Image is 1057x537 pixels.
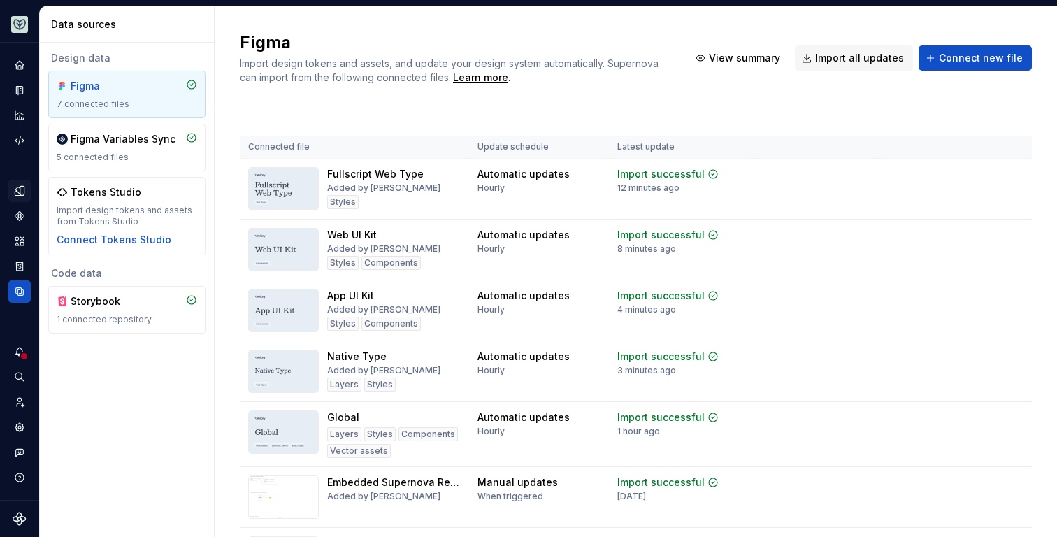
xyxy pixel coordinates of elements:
[57,205,197,227] div: Import design tokens and assets from Tokens Studio
[477,228,570,242] div: Automatic updates
[451,73,510,83] span: .
[617,491,646,502] div: [DATE]
[8,54,31,76] a: Home
[8,341,31,363] button: Notifications
[8,441,31,464] button: Contact support
[361,256,421,270] div: Components
[240,57,661,83] span: Import design tokens and assets, and update your design system automatically. Supernova can impor...
[617,289,705,303] div: Import successful
[327,304,440,315] div: Added by [PERSON_NAME]
[364,427,396,441] div: Styles
[327,410,359,424] div: Global
[8,205,31,227] a: Components
[617,410,705,424] div: Import successful
[469,136,609,159] th: Update schedule
[48,177,206,255] a: Tokens StudioImport design tokens and assets from Tokens StudioConnect Tokens Studio
[327,228,377,242] div: Web UI Kit
[8,391,31,413] a: Invite team
[57,233,171,247] button: Connect Tokens Studio
[617,182,679,194] div: 12 minutes ago
[617,243,676,255] div: 8 minutes ago
[477,304,505,315] div: Hourly
[8,230,31,252] a: Assets
[617,304,676,315] div: 4 minutes ago
[453,71,508,85] a: Learn more
[327,256,359,270] div: Styles
[364,378,396,392] div: Styles
[327,427,361,441] div: Layers
[939,51,1023,65] span: Connect new file
[327,491,440,502] div: Added by [PERSON_NAME]
[8,280,31,303] a: Data sources
[327,444,391,458] div: Vector assets
[815,51,904,65] span: Import all updates
[709,51,780,65] span: View summary
[327,365,440,376] div: Added by [PERSON_NAME]
[361,317,421,331] div: Components
[57,99,197,110] div: 7 connected files
[477,167,570,181] div: Automatic updates
[71,79,138,93] div: Figma
[11,16,28,33] img: 256e2c79-9abd-4d59-8978-03feab5a3943.png
[51,17,208,31] div: Data sources
[617,350,705,364] div: Import successful
[48,286,206,334] a: Storybook1 connected repository
[8,180,31,202] a: Design tokens
[48,266,206,280] div: Code data
[8,79,31,101] a: Documentation
[477,182,505,194] div: Hourly
[477,475,558,489] div: Manual updates
[919,45,1032,71] button: Connect new file
[8,255,31,278] a: Storybook stories
[327,182,440,194] div: Added by [PERSON_NAME]
[327,195,359,209] div: Styles
[477,350,570,364] div: Automatic updates
[477,491,543,502] div: When triggered
[617,167,705,181] div: Import successful
[795,45,913,71] button: Import all updates
[609,136,754,159] th: Latest update
[48,51,206,65] div: Design data
[327,317,359,331] div: Styles
[8,129,31,152] a: Code automation
[327,350,387,364] div: Native Type
[327,243,440,255] div: Added by [PERSON_NAME]
[48,124,206,171] a: Figma Variables Sync5 connected files
[477,243,505,255] div: Hourly
[477,289,570,303] div: Automatic updates
[327,378,361,392] div: Layers
[13,512,27,526] a: Supernova Logo
[48,71,206,118] a: Figma7 connected files
[327,475,461,489] div: Embedded Supernova Resources
[689,45,789,71] button: View summary
[327,289,374,303] div: App UI Kit
[327,167,424,181] div: Fullscript Web Type
[398,427,458,441] div: Components
[71,185,141,199] div: Tokens Studio
[617,365,676,376] div: 3 minutes ago
[477,365,505,376] div: Hourly
[617,228,705,242] div: Import successful
[8,366,31,388] button: Search ⌘K
[8,104,31,127] a: Analytics
[71,294,138,308] div: Storybook
[617,475,705,489] div: Import successful
[240,31,672,54] h2: Figma
[57,152,197,163] div: 5 connected files
[8,416,31,438] a: Settings
[71,132,175,146] div: Figma Variables Sync
[477,410,570,424] div: Automatic updates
